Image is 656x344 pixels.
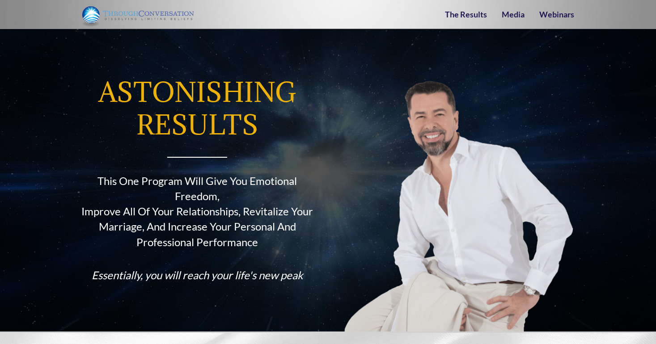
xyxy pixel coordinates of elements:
div: This One Program Will Give You Emotional Freedom, [78,173,317,250]
a: Media [502,9,525,19]
div: Astonishing Results [78,76,317,141]
a: The Results [445,9,487,19]
a: Webinars [539,9,574,19]
i: Essentially, you will reach your life's new peak [92,268,303,281]
div: Improve All Of Your Relationships, Revitalize Your Marriage, And Increase Your Personal And Profe... [78,204,317,250]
